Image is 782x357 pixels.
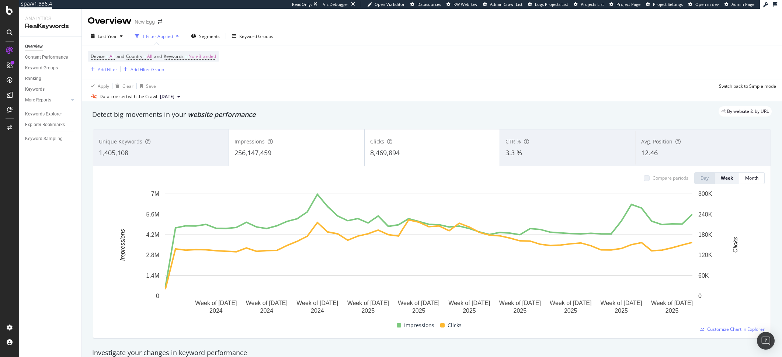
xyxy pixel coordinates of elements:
[146,232,159,238] text: 4.2M
[653,1,683,7] span: Project Settings
[25,75,41,83] div: Ranking
[91,53,105,59] span: Device
[146,83,156,89] div: Save
[25,96,69,104] a: More Reports
[25,43,76,51] a: Overview
[25,135,63,143] div: Keyword Sampling
[698,232,712,238] text: 180K
[550,300,591,306] text: Week of [DATE]
[370,148,400,157] span: 8,469,894
[151,191,159,197] text: 7M
[732,237,738,253] text: Clicks
[404,321,434,330] span: Impressions
[688,1,719,7] a: Open in dev
[616,1,640,7] span: Project Page
[707,326,765,332] span: Customize Chart in Explorer
[126,53,142,59] span: Country
[188,30,223,42] button: Segments
[653,175,688,181] div: Compare periods
[499,300,541,306] text: Week of [DATE]
[135,18,155,25] div: New Egg
[88,15,132,27] div: Overview
[665,308,679,314] text: 2025
[695,1,719,7] span: Open in dev
[398,300,439,306] text: Week of [DATE]
[463,308,476,314] text: 2025
[698,252,712,258] text: 120K
[25,121,76,129] a: Explorer Bookmarks
[724,1,754,7] a: Admin Page
[234,148,271,157] span: 256,147,459
[361,308,375,314] text: 2025
[641,148,658,157] span: 12.46
[117,53,124,59] span: and
[246,300,288,306] text: Week of [DATE]
[154,53,162,59] span: and
[701,175,709,181] div: Day
[292,1,312,7] div: ReadOnly:
[199,33,220,39] span: Segments
[367,1,405,7] a: Open Viz Editor
[483,1,522,7] a: Admin Crawl List
[505,138,521,145] span: CTR %
[323,1,350,7] div: Viz Debugger:
[158,19,162,24] div: arrow-right-arrow-left
[98,83,109,89] div: Apply
[25,43,43,51] div: Overview
[25,86,45,93] div: Keywords
[739,172,765,184] button: Month
[453,1,477,7] span: KW Webflow
[229,30,276,42] button: Keyword Groups
[88,65,117,74] button: Add Filter
[727,109,769,114] span: By website & by URL
[694,172,715,184] button: Day
[147,51,152,62] span: All
[651,300,693,306] text: Week of [DATE]
[446,1,477,7] a: KW Webflow
[121,65,164,74] button: Add Filter Group
[581,1,604,7] span: Projects List
[25,22,76,31] div: RealKeywords
[490,1,522,7] span: Admin Crawl List
[146,211,159,217] text: 5.6M
[296,300,338,306] text: Week of [DATE]
[25,121,65,129] div: Explorer Bookmarks
[188,51,216,62] span: Non-Branded
[25,15,76,22] div: Analytics
[721,175,733,181] div: Week
[535,1,568,7] span: Logs Projects List
[615,308,628,314] text: 2025
[98,33,117,39] span: Last Year
[25,110,76,118] a: Keywords Explorer
[157,92,183,101] button: [DATE]
[448,300,490,306] text: Week of [DATE]
[99,138,142,145] span: Unique Keywords
[100,93,157,100] div: Data crossed with the Crawl
[164,53,184,59] span: Keywords
[132,30,182,42] button: 1 Filter Applied
[99,148,128,157] span: 1,405,108
[195,300,237,306] text: Week of [DATE]
[370,138,384,145] span: Clicks
[698,293,702,299] text: 0
[119,229,126,261] text: Impressions
[156,293,159,299] text: 0
[239,33,273,39] div: Keyword Groups
[25,53,76,61] a: Content Performance
[25,96,51,104] div: More Reports
[410,1,441,7] a: Datasources
[122,83,133,89] div: Clear
[564,308,577,314] text: 2025
[528,1,568,7] a: Logs Projects List
[234,138,265,145] span: Impressions
[757,332,775,350] div: Open Intercom Messenger
[505,148,522,157] span: 3.3 %
[745,175,758,181] div: Month
[698,191,712,197] text: 300K
[25,86,76,93] a: Keywords
[112,80,133,92] button: Clear
[131,66,164,73] div: Add Filter Group
[25,64,58,72] div: Keyword Groups
[88,80,109,92] button: Apply
[146,252,159,258] text: 2.8M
